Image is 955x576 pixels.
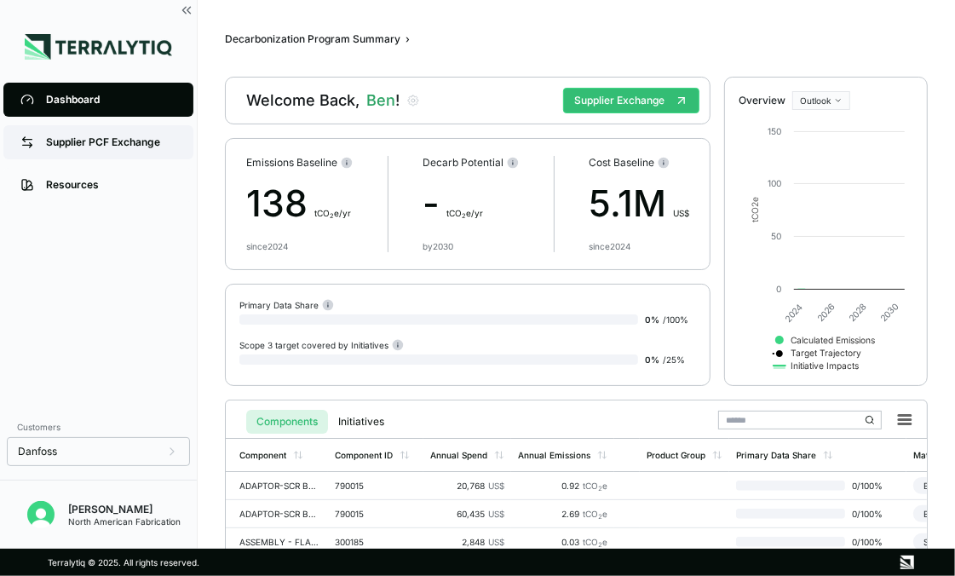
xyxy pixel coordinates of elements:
[815,302,837,323] text: 2026
[589,156,689,170] div: Cost Baseline
[878,302,900,323] text: 2030
[598,541,602,549] sub: 2
[239,450,286,460] div: Component
[736,450,816,460] div: Primary Data Share
[246,410,328,434] button: Components
[663,354,685,365] span: / 25 %
[598,485,602,492] sub: 2
[663,314,688,325] span: / 100 %
[791,360,859,372] text: Initiative Impacts
[335,481,417,491] div: 790015
[423,241,453,251] div: by 2030
[768,126,781,136] text: 150
[18,445,57,458] span: Danfoss
[430,509,504,519] div: 60,435
[246,156,353,170] div: Emissions Baseline
[430,537,504,547] div: 2,848
[330,212,334,220] sub: 2
[845,537,900,547] span: 0 / 100 %
[791,348,861,359] text: Target Trajectory
[847,302,868,323] text: 2028
[750,203,760,208] tspan: 2
[423,156,519,170] div: Decarb Potential
[246,90,400,111] div: Welcome Back,
[776,284,781,294] text: 0
[771,231,781,241] text: 50
[583,481,607,491] span: tCO e
[792,91,850,110] button: Outlook
[225,32,400,46] div: Decarbonization Program Summary
[518,509,607,519] div: 2.69
[518,537,607,547] div: 0.03
[518,450,590,460] div: Annual Emissions
[335,537,417,547] div: 300185
[583,537,607,547] span: tCO e
[488,481,504,491] span: US$
[68,516,181,527] div: North American Fabrication
[46,93,176,107] div: Dashboard
[335,509,417,519] div: 790015
[239,509,321,519] div: ADAPTOR-SCR BYPASS COOLING- 90, 150 TONS
[462,212,466,220] sub: 2
[68,503,181,516] div: [PERSON_NAME]
[366,90,400,111] span: Ben
[583,509,607,519] span: tCO e
[589,241,630,251] div: since 2024
[246,176,353,231] div: 138
[423,176,519,231] div: -
[913,533,953,550] div: Steel
[768,178,781,188] text: 100
[239,481,321,491] div: ADAPTOR-SCR BYPASS COOLING- 90, 150 TONS
[739,94,785,107] div: Overview
[446,208,483,218] span: t CO e/yr
[518,481,607,491] div: 0.92
[913,450,947,460] div: Material
[845,481,900,491] span: 0 / 100 %
[430,450,487,460] div: Annual Spend
[563,88,699,113] button: Supplier Exchange
[647,450,705,460] div: Product Group
[335,450,393,460] div: Component ID
[7,417,190,437] div: Customers
[430,481,504,491] div: 20,768
[750,198,760,223] text: tCO e
[328,410,394,434] button: Initiatives
[488,537,504,547] span: US$
[395,91,400,109] span: !
[314,208,351,218] span: t CO e/yr
[406,32,410,46] span: ›
[246,241,288,251] div: since 2024
[645,354,659,365] span: 0 %
[845,509,900,519] span: 0 / 100 %
[598,513,602,521] sub: 2
[239,537,321,547] div: ASSEMBLY - FLANGE EXIT COOLING
[46,135,176,149] div: Supplier PCF Exchange
[27,501,55,528] img: Ben Heyer
[239,298,334,311] div: Primary Data Share
[239,338,404,351] div: Scope 3 target covered by Initiatives
[783,302,805,324] text: 2024
[645,314,659,325] span: 0 %
[25,34,172,60] img: Logo
[589,176,689,231] div: 5.1M
[488,509,504,519] span: US$
[791,335,875,345] text: Calculated Emissions
[46,178,176,192] div: Resources
[673,208,689,218] span: US$
[20,494,61,535] button: Open user button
